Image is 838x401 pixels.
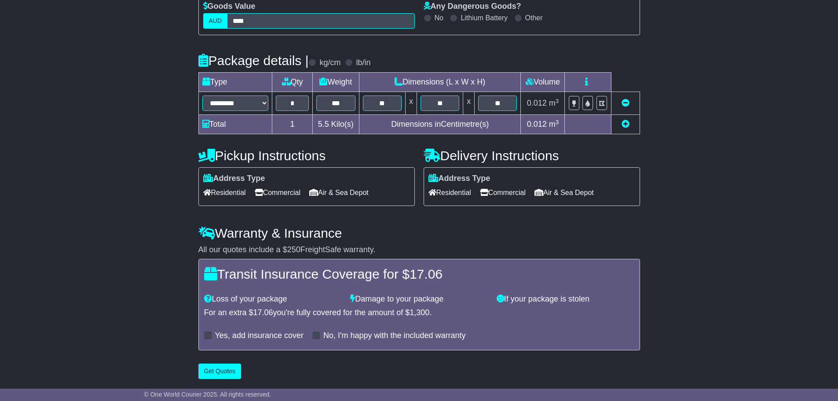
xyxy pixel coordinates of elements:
span: 5.5 [318,120,329,129]
span: m [549,120,559,129]
div: If your package is stolen [492,294,639,304]
label: Other [525,14,543,22]
label: Any Dangerous Goods? [424,2,521,11]
td: Weight [312,73,359,92]
span: m [549,99,559,107]
span: Air & Sea Depot [309,186,369,199]
h4: Transit Insurance Coverage for $ [204,267,634,281]
h4: Package details | [198,53,309,68]
label: No, I'm happy with the included warranty [323,331,466,341]
sup: 3 [556,119,559,125]
span: 17.06 [253,308,273,317]
h4: Warranty & Insurance [198,226,640,240]
span: Commercial [255,186,300,199]
h4: Delivery Instructions [424,148,640,163]
td: Type [198,73,272,92]
span: Residential [428,186,471,199]
span: 17.06 [410,267,443,281]
label: Address Type [203,174,265,184]
td: Dimensions (L x W x H) [359,73,521,92]
label: Lithium Battery [461,14,508,22]
button: Get Quotes [198,364,242,379]
td: Total [198,115,272,134]
label: lb/in [356,58,370,68]
h4: Pickup Instructions [198,148,415,163]
div: Loss of your package [200,294,346,304]
span: 1,300 [410,308,429,317]
td: 1 [272,115,312,134]
label: AUD [203,13,228,29]
span: Air & Sea Depot [534,186,594,199]
span: 0.012 [527,120,547,129]
label: No [435,14,443,22]
div: Damage to your package [346,294,492,304]
span: Residential [203,186,246,199]
span: Commercial [480,186,526,199]
label: Yes, add insurance cover [215,331,304,341]
div: For an extra $ you're fully covered for the amount of $ . [204,308,634,318]
span: 250 [287,245,300,254]
label: Goods Value [203,2,256,11]
td: x [463,92,475,115]
td: Qty [272,73,312,92]
div: All our quotes include a $ FreightSafe warranty. [198,245,640,255]
span: © One World Courier 2025. All rights reserved. [144,391,271,398]
sup: 3 [556,98,559,104]
td: Dimensions in Centimetre(s) [359,115,521,134]
a: Remove this item [622,99,629,107]
label: kg/cm [319,58,340,68]
span: 0.012 [527,99,547,107]
td: Volume [521,73,565,92]
a: Add new item [622,120,629,129]
td: Kilo(s) [312,115,359,134]
label: Address Type [428,174,490,184]
td: x [406,92,417,115]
